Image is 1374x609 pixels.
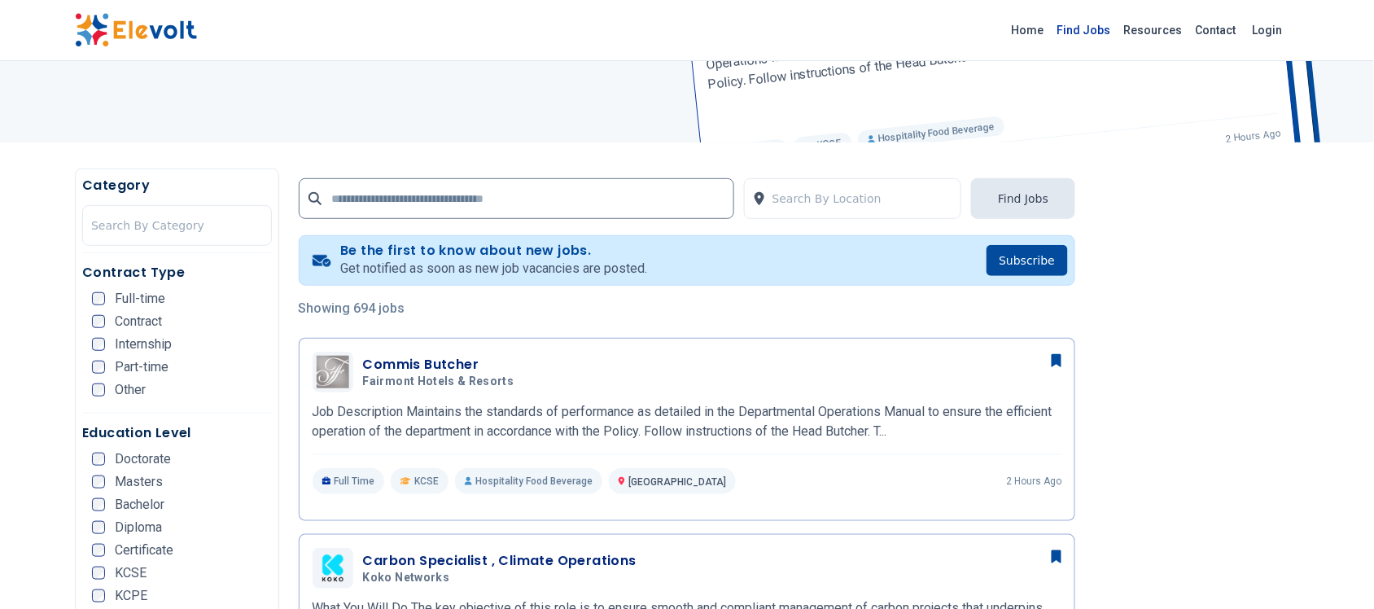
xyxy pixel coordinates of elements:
[92,361,105,374] input: Part-time
[92,338,105,351] input: Internship
[317,552,349,585] img: Koko Networks
[115,475,163,489] span: Masters
[115,383,146,397] span: Other
[115,315,162,328] span: Contract
[455,468,602,494] p: Hospitality Food Beverage
[313,402,1062,441] p: Job Description Maintains the standards of performance as detailed in the Departmental Operations...
[92,383,105,397] input: Other
[92,475,105,489] input: Masters
[75,13,197,47] img: Elevolt
[363,551,637,571] h3: Carbon Specialist , Climate Operations
[340,259,647,278] p: Get notified as soon as new job vacancies are posted.
[414,475,439,488] span: KCSE
[92,544,105,557] input: Certificate
[317,356,349,388] img: Fairmont Hotels & Resorts
[115,361,168,374] span: Part-time
[82,423,272,443] h5: Education Level
[115,498,164,511] span: Bachelor
[363,375,514,389] span: Fairmont Hotels & Resorts
[313,352,1062,494] a: Fairmont Hotels & ResortsCommis ButcherFairmont Hotels & ResortsJob Description Maintains the sta...
[1005,17,1051,43] a: Home
[363,571,450,585] span: Koko Networks
[1006,475,1061,488] p: 2 hours ago
[1189,17,1243,43] a: Contact
[92,315,105,328] input: Contract
[82,176,272,195] h5: Category
[115,544,173,557] span: Certificate
[299,299,1076,318] p: Showing 694 jobs
[92,498,105,511] input: Bachelor
[628,476,726,488] span: [GEOGRAPHIC_DATA]
[1243,14,1293,46] a: Login
[92,453,105,466] input: Doctorate
[115,567,147,580] span: KCSE
[92,589,105,602] input: KCPE
[115,338,172,351] span: Internship
[115,589,147,602] span: KCPE
[92,292,105,305] input: Full-time
[971,178,1075,219] button: Find Jobs
[363,355,521,375] h3: Commis Butcher
[115,453,171,466] span: Doctorate
[115,521,162,534] span: Diploma
[92,521,105,534] input: Diploma
[1051,17,1118,43] a: Find Jobs
[82,263,272,283] h5: Contract Type
[92,567,105,580] input: KCSE
[987,245,1069,276] button: Subscribe
[115,292,165,305] span: Full-time
[1118,17,1189,43] a: Resources
[313,468,385,494] p: Full Time
[340,243,647,259] h4: Be the first to know about new jobs.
